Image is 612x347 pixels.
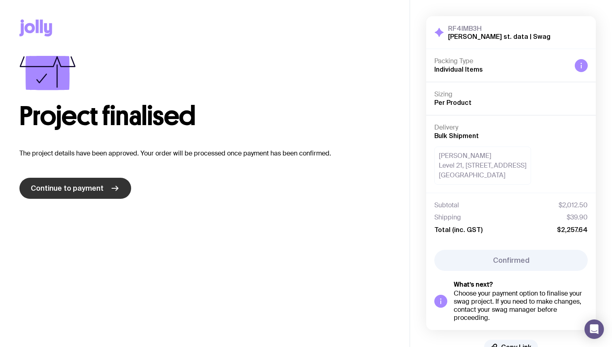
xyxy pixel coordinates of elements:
h4: Sizing [434,90,588,98]
h5: What’s next? [454,281,588,289]
a: Continue to payment [19,178,131,199]
span: Continue to payment [31,183,104,193]
h1: Project finalised [19,103,390,129]
div: Open Intercom Messenger [584,319,604,339]
div: [PERSON_NAME] Level 21, [STREET_ADDRESS] [GEOGRAPHIC_DATA] [434,147,531,185]
h4: Packing Type [434,57,568,65]
span: Subtotal [434,201,459,209]
h4: Delivery [434,123,588,132]
span: Total (inc. GST) [434,226,482,234]
span: Individual Items [434,66,483,73]
div: Choose your payment option to finalise your swag project. If you need to make changes, contact yo... [454,290,588,322]
span: Bulk Shipment [434,132,479,139]
span: Shipping [434,213,461,221]
h3: RF4IMB3H [448,24,550,32]
p: The project details have been approved. Your order will be processed once payment has been confir... [19,149,390,158]
span: $2,012.50 [559,201,588,209]
span: Per Product [434,99,472,106]
button: Confirmed [434,250,588,271]
span: $39.90 [567,213,588,221]
span: $2,257.64 [557,226,588,234]
h2: [PERSON_NAME] st. data | Swag [448,32,550,40]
